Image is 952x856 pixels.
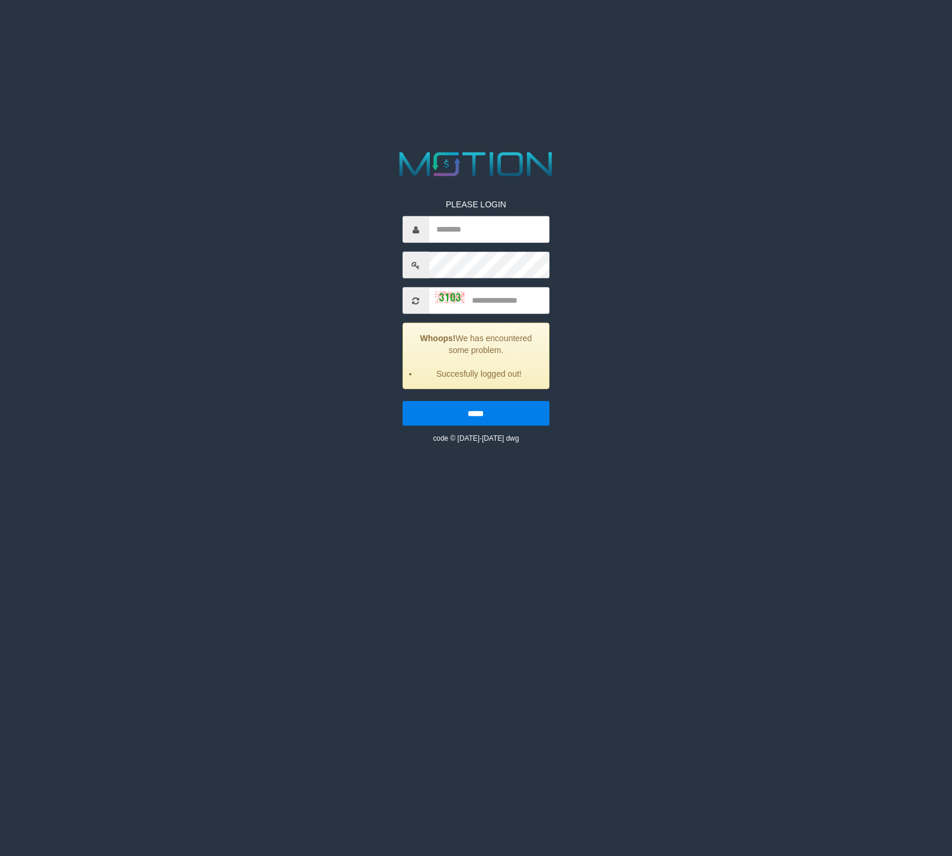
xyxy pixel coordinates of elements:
[435,291,465,303] img: captcha
[418,368,540,380] li: Succesfully logged out!
[393,148,559,181] img: MOTION_logo.png
[420,334,456,343] strong: Whoops!
[403,323,549,389] div: We has encountered some problem.
[433,434,519,443] small: code © [DATE]-[DATE] dwg
[403,198,549,210] p: PLEASE LOGIN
